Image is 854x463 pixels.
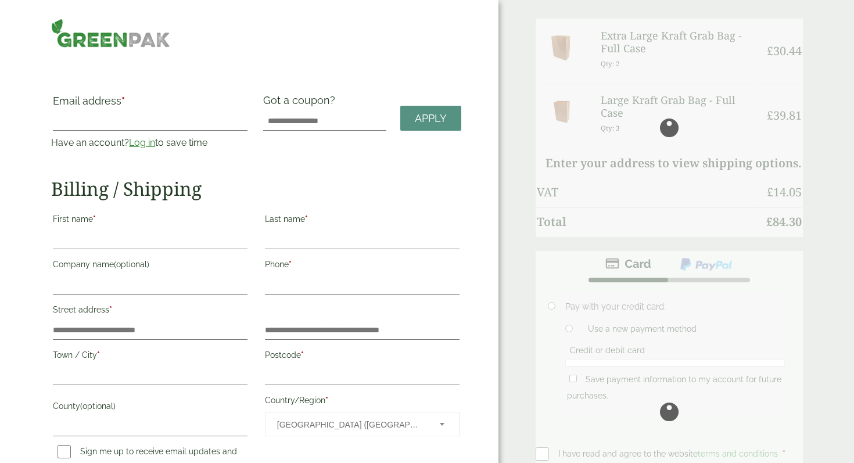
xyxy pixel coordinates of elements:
[305,214,308,224] abbr: required
[265,211,460,231] label: Last name
[265,347,460,367] label: Postcode
[265,256,460,276] label: Phone
[263,94,340,112] label: Got a coupon?
[93,214,96,224] abbr: required
[265,412,460,436] span: Country/Region
[114,260,149,269] span: (optional)
[97,350,100,360] abbr: required
[80,401,116,411] span: (optional)
[53,256,247,276] label: Company name
[53,96,247,112] label: Email address
[53,211,247,231] label: First name
[58,445,71,458] input: Sign me up to receive email updates and news(optional)
[301,350,304,360] abbr: required
[51,136,249,150] p: Have an account? to save time
[325,396,328,405] abbr: required
[53,347,247,367] label: Town / City
[129,137,155,148] a: Log in
[265,392,460,412] label: Country/Region
[51,178,461,200] h2: Billing / Shipping
[415,112,447,125] span: Apply
[53,302,247,321] label: Street address
[51,19,170,48] img: GreenPak Supplies
[277,412,424,437] span: United Kingdom (UK)
[121,95,125,107] abbr: required
[53,398,247,418] label: County
[400,106,461,131] a: Apply
[289,260,292,269] abbr: required
[109,305,112,314] abbr: required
